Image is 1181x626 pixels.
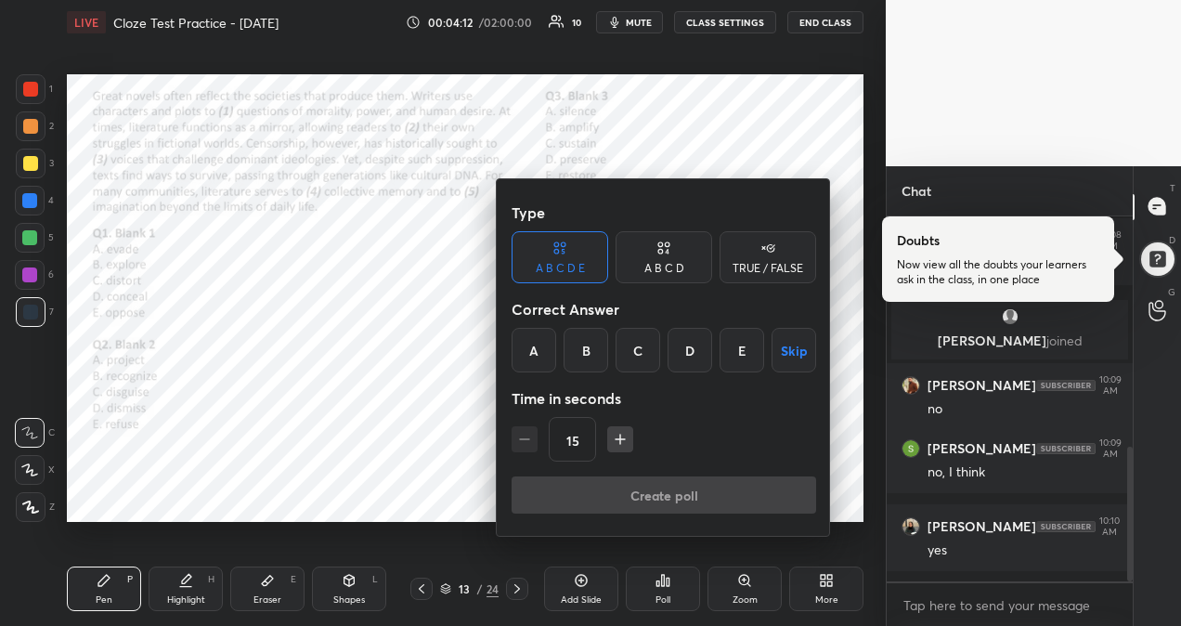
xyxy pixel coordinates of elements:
[564,328,608,372] div: B
[536,263,585,274] div: A B C D E
[512,380,816,417] div: Time in seconds
[772,328,816,372] button: Skip
[512,291,816,328] div: Correct Answer
[668,328,712,372] div: D
[512,194,816,231] div: Type
[644,263,684,274] div: A B C D
[616,328,660,372] div: C
[733,263,803,274] div: TRUE / FALSE
[512,328,556,372] div: A
[720,328,764,372] div: E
